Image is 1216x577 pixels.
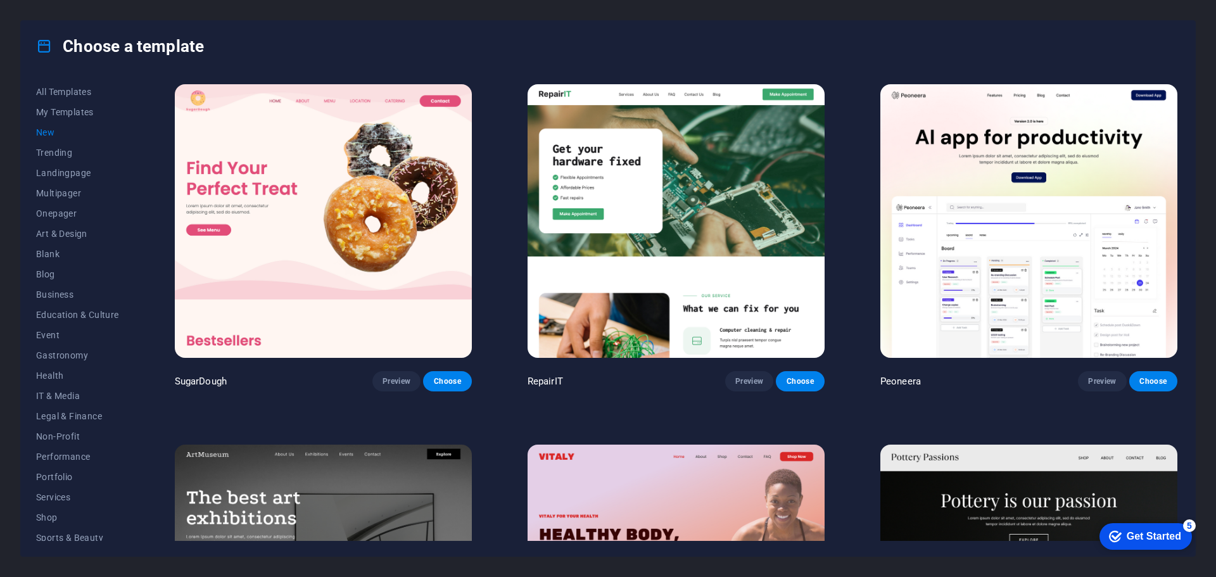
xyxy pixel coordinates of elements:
span: Legal & Finance [36,411,119,421]
p: Peoneera [880,375,921,388]
span: IT & Media [36,391,119,401]
span: All Templates [36,87,119,97]
span: Shop [36,512,119,523]
button: Business [36,284,119,305]
button: My Templates [36,102,119,122]
button: Blank [36,244,119,264]
img: RepairIT [528,84,825,358]
button: Health [36,365,119,386]
div: Get Started [37,14,92,25]
button: Preview [372,371,421,391]
button: Landingpage [36,163,119,183]
span: My Templates [36,107,119,117]
button: Shop [36,507,119,528]
button: Preview [725,371,773,391]
span: Non-Profit [36,431,119,441]
span: Blank [36,249,119,259]
span: Portfolio [36,472,119,482]
span: Preview [383,376,410,386]
div: 5 [94,3,106,15]
button: Gastronomy [36,345,119,365]
button: Art & Design [36,224,119,244]
span: Choose [433,376,461,386]
span: Art & Design [36,229,119,239]
div: Get Started 5 items remaining, 0% complete [10,6,103,33]
span: New [36,127,119,137]
button: Education & Culture [36,305,119,325]
button: Sports & Beauty [36,528,119,548]
span: Multipager [36,188,119,198]
span: Event [36,330,119,340]
button: Choose [776,371,824,391]
span: Landingpage [36,168,119,178]
button: New [36,122,119,143]
span: Education & Culture [36,310,119,320]
span: Choose [786,376,814,386]
button: All Templates [36,82,119,102]
p: SugarDough [175,375,227,388]
button: Event [36,325,119,345]
img: SugarDough [175,84,472,358]
button: Preview [1078,371,1126,391]
span: Health [36,371,119,381]
span: Choose [1139,376,1167,386]
span: Performance [36,452,119,462]
button: Blog [36,264,119,284]
h4: Choose a template [36,36,204,56]
button: Trending [36,143,119,163]
button: Choose [423,371,471,391]
button: Legal & Finance [36,406,119,426]
button: Choose [1129,371,1177,391]
span: Trending [36,148,119,158]
button: Non-Profit [36,426,119,447]
span: Sports & Beauty [36,533,119,543]
span: Gastronomy [36,350,119,360]
button: Onepager [36,203,119,224]
span: Onepager [36,208,119,219]
span: Preview [1088,376,1116,386]
p: RepairIT [528,375,563,388]
span: Preview [735,376,763,386]
button: Multipager [36,183,119,203]
button: Performance [36,447,119,467]
span: Business [36,289,119,300]
button: IT & Media [36,386,119,406]
button: Portfolio [36,467,119,487]
span: Services [36,492,119,502]
button: Services [36,487,119,507]
img: Peoneera [880,84,1177,358]
span: Blog [36,269,119,279]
